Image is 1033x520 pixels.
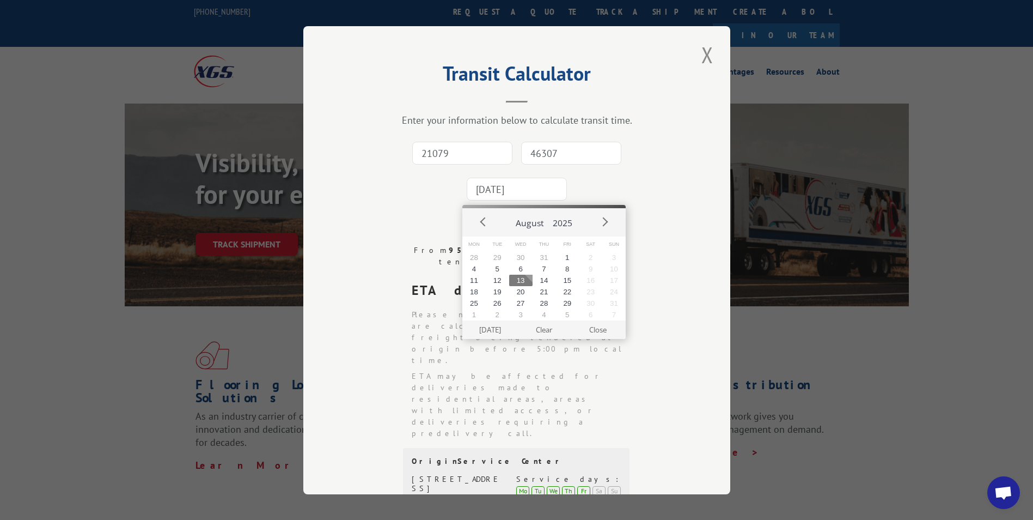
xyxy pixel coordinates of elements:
div: ETA date is [412,281,631,300]
button: 12 [486,275,509,286]
button: 11 [462,275,486,286]
button: 6 [579,309,602,321]
button: 30 [579,298,602,309]
button: 4 [462,263,486,275]
button: 3 [509,309,533,321]
div: Mo [516,486,529,495]
span: Fri [555,237,579,252]
button: 25 [462,298,486,309]
button: 10 [602,263,626,275]
span: Tue [486,237,509,252]
button: 3 [602,252,626,263]
button: 1 [555,252,579,263]
button: August [511,208,548,233]
button: 6 [509,263,533,275]
span: Thu [533,237,556,252]
h2: Transit Calculator [358,66,676,87]
button: 15 [555,275,579,286]
button: 24 [602,286,626,298]
button: 17 [602,275,626,286]
strong: 95605 [449,245,482,255]
button: Prev [475,213,492,229]
div: Enter your information below to calculate transit time. [358,114,676,126]
div: Sa [592,486,606,495]
button: 30 [509,252,533,263]
button: [DATE] [463,321,517,339]
span: Sat [579,237,602,252]
li: Please note that ETA dates are calculated based on freight being tendered at origin before 5:00 p... [412,309,631,366]
button: 13 [509,275,533,286]
input: Dest. Zip [521,142,621,165]
button: Clear [517,321,571,339]
span: Mon [462,237,486,252]
button: 27 [509,298,533,309]
button: 5 [555,309,579,321]
button: 29 [555,298,579,309]
button: 31 [602,298,626,309]
div: Service days: [516,475,621,484]
input: Origin Zip [412,142,512,165]
span: Wed [509,237,533,252]
button: Close [571,321,625,339]
button: 21 [533,286,556,298]
div: From to . Based on a tender date of [403,245,631,268]
button: 28 [462,252,486,263]
a: Open chat [987,476,1020,509]
div: Th [562,486,575,495]
button: 29 [486,252,509,263]
button: 8 [555,263,579,275]
button: 31 [533,252,556,263]
button: 14 [533,275,556,286]
button: 4 [533,309,556,321]
button: 7 [602,309,626,321]
button: 16 [579,275,602,286]
button: 19 [486,286,509,298]
input: Tender Date [467,178,567,201]
div: Origin Service Center [412,457,621,466]
button: 22 [555,286,579,298]
button: 5 [486,263,509,275]
button: 2 [486,309,509,321]
button: Next [596,213,613,229]
button: Close modal [698,40,717,70]
div: Fr [577,486,590,495]
button: 9 [579,263,602,275]
div: [STREET_ADDRESS][PERSON_NAME] [412,475,504,502]
span: Sun [602,237,626,252]
button: 28 [533,298,556,309]
button: 20 [509,286,533,298]
button: 1 [462,309,486,321]
button: 7 [533,263,556,275]
li: ETA may be affected for deliveries made to residential areas, areas with limited access, or deliv... [412,371,631,439]
div: Tu [531,486,545,495]
button: 23 [579,286,602,298]
button: 2025 [548,208,577,233]
button: 26 [486,298,509,309]
button: 2 [579,252,602,263]
button: 18 [462,286,486,298]
div: Su [608,486,621,495]
div: We [547,486,560,495]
